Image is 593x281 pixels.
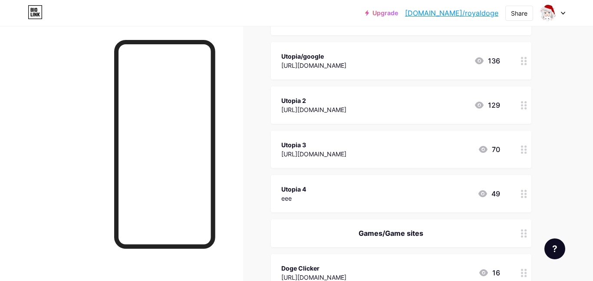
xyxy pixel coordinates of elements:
[281,52,346,61] div: Utopia/google
[281,140,346,149] div: Utopia 3
[281,96,346,105] div: Utopia 2
[474,56,500,66] div: 136
[281,149,346,159] div: [URL][DOMAIN_NAME]
[511,9,527,18] div: Share
[281,194,306,203] div: eee
[365,10,398,17] a: Upgrade
[405,8,498,18] a: [DOMAIN_NAME]/royaldoge
[474,100,500,110] div: 129
[478,188,500,199] div: 49
[281,105,346,114] div: [URL][DOMAIN_NAME]
[281,185,306,194] div: Utopia 4
[281,228,500,238] div: Games/Game sites
[478,268,500,278] div: 16
[281,61,346,70] div: [URL][DOMAIN_NAME]
[540,5,556,21] img: royaldoge
[478,144,500,155] div: 70
[281,264,346,273] div: Doge Clicker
